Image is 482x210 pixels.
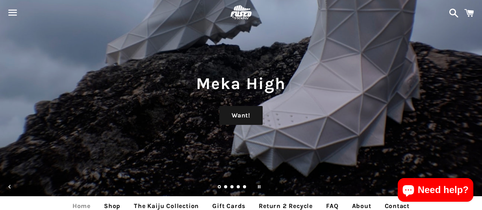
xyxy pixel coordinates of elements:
a: Want! [219,106,263,125]
inbox-online-store-chat: Shopify online store chat [395,178,476,204]
h1: Meka High [8,72,474,95]
button: Previous slide [1,178,19,195]
a: Slide 1, current [218,186,222,190]
button: Pause slideshow [250,178,268,195]
a: Load slide 2 [224,186,228,190]
a: Load slide 5 [243,186,247,190]
a: Load slide 4 [237,186,241,190]
a: Load slide 3 [230,186,234,190]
